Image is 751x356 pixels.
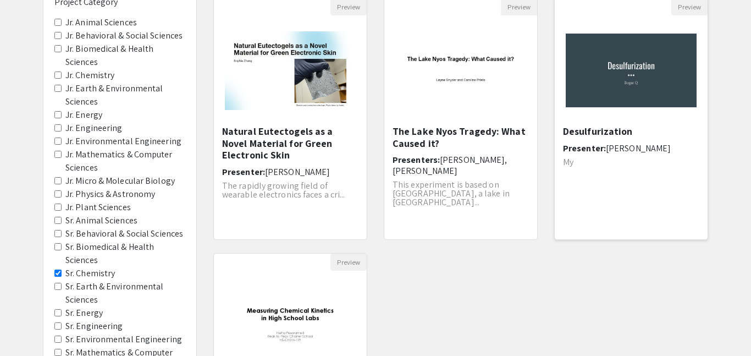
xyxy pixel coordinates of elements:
span: [PERSON_NAME], [PERSON_NAME] [393,154,507,176]
h6: Presenter: [222,167,358,177]
span: This experiment is based on [GEOGRAPHIC_DATA], a lake in [GEOGRAPHIC_DATA]... [393,179,510,208]
label: Sr. Chemistry [65,267,115,280]
img: <p>The Lake Nyos Tragedy: What Caused it?</p> [384,23,537,118]
h6: Presenters: [393,155,529,176]
h5: The Lake Nyos Tragedy: What Caused it? [393,125,529,149]
label: Jr. Plant Sciences [65,201,131,214]
span: [PERSON_NAME] [265,166,330,178]
button: Preview [330,254,367,271]
label: Jr. Environmental Engineering [65,135,181,148]
span: The rapidly growing field of wearable electronics faces a cri... [222,180,345,200]
label: Jr. Earth & Environmental Sciences [65,82,185,108]
span: [PERSON_NAME] [606,143,671,154]
label: Jr. Mathematics & Computer Sciences [65,148,185,174]
h5: Natural Eutectogels as a Novel Material for Green Electronic Skin [222,125,358,161]
label: Sr. Behavioral & Social Sciences [65,227,183,240]
label: Jr. Engineering [65,122,123,135]
label: Jr. Animal Sciences [65,16,137,29]
img: <p>Desulfurization</p> [555,23,708,118]
img: <p>Natural Eutectogels as a Novel Material for Green Electronic Skin</p> [214,20,367,121]
label: Sr. Engineering [65,320,123,333]
label: Jr. Behavioral & Social Sciences [65,29,183,42]
label: Sr. Energy [65,306,103,320]
label: Sr. Biomedical & Health Sciences [65,240,185,267]
label: Sr. Environmental Engineering [65,333,182,346]
label: Jr. Physics & Astronomy [65,188,155,201]
label: Jr. Chemistry [65,69,114,82]
label: Sr. Earth & Environmental Sciences [65,280,185,306]
iframe: Chat [8,306,47,348]
h5: Desulfurization [563,125,699,138]
h6: Presenter: [563,143,699,154]
label: Jr. Energy [65,108,102,122]
span: My [563,156,573,168]
label: Jr. Biomedical & Health Sciences [65,42,185,69]
label: Jr. Micro & Molecular Biology [65,174,175,188]
label: Sr. Animal Sciences [65,214,137,227]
